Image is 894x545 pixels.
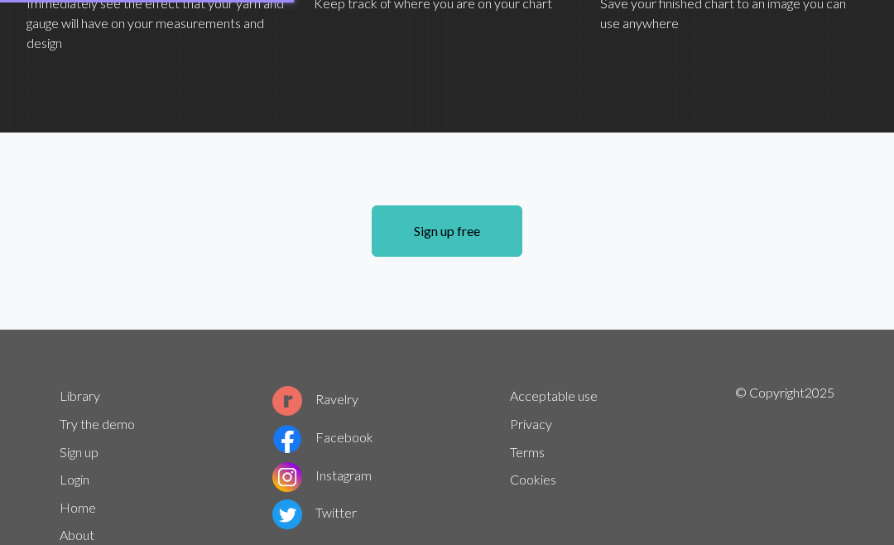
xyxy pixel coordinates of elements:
[372,205,522,257] a: Sign up free
[510,471,556,487] a: Cookies
[272,386,302,416] img: Ravelry logo
[272,391,358,407] a: Ravelry
[510,416,552,432] a: Privacy
[272,429,373,445] a: Facebook
[510,388,598,403] a: Acceptable use
[272,462,302,492] img: Instagram logo
[60,388,100,403] a: Library
[510,444,545,460] a: Terms
[272,504,357,520] a: Twitter
[60,471,89,487] a: Login
[60,527,94,543] a: About
[60,444,99,460] a: Sign up
[60,499,96,515] a: Home
[60,416,135,432] a: Try the demo
[272,499,302,529] img: Twitter logo
[272,424,302,454] img: Facebook logo
[272,467,372,483] a: Instagram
